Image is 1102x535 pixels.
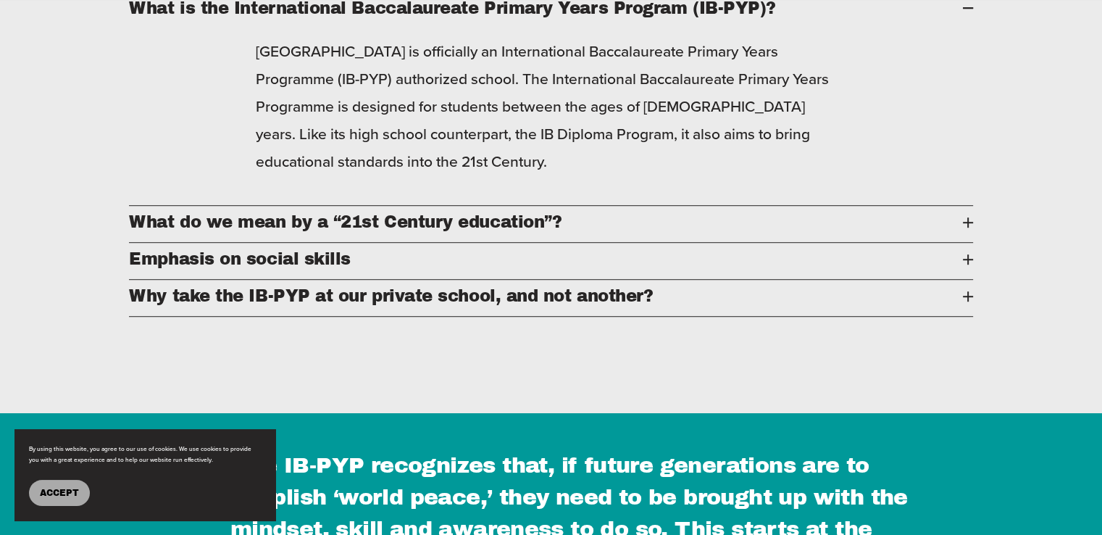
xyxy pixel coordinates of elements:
[29,480,90,506] button: Accept
[256,37,846,175] p: [GEOGRAPHIC_DATA] is officially an International Baccalaureate Primary Years Programme (IB-PYP) a...
[40,488,79,498] span: Accept
[129,28,972,205] div: What is the International Baccalaureate Primary Years Program (IB-PYP)?
[129,213,962,231] span: What do we mean by a “21st Century education”?
[129,287,962,305] span: Why take the IB-PYP at our private school, and not another?
[14,429,275,521] section: Cookie banner
[29,444,261,465] p: By using this website, you agree to our use of cookies. We use cookies to provide you with a grea...
[129,250,962,268] span: Emphasis on social skills
[129,206,972,242] button: What do we mean by a “21st Century education”?
[129,243,972,279] button: Emphasis on social skills
[129,280,972,316] button: Why take the IB-PYP at our private school, and not another?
